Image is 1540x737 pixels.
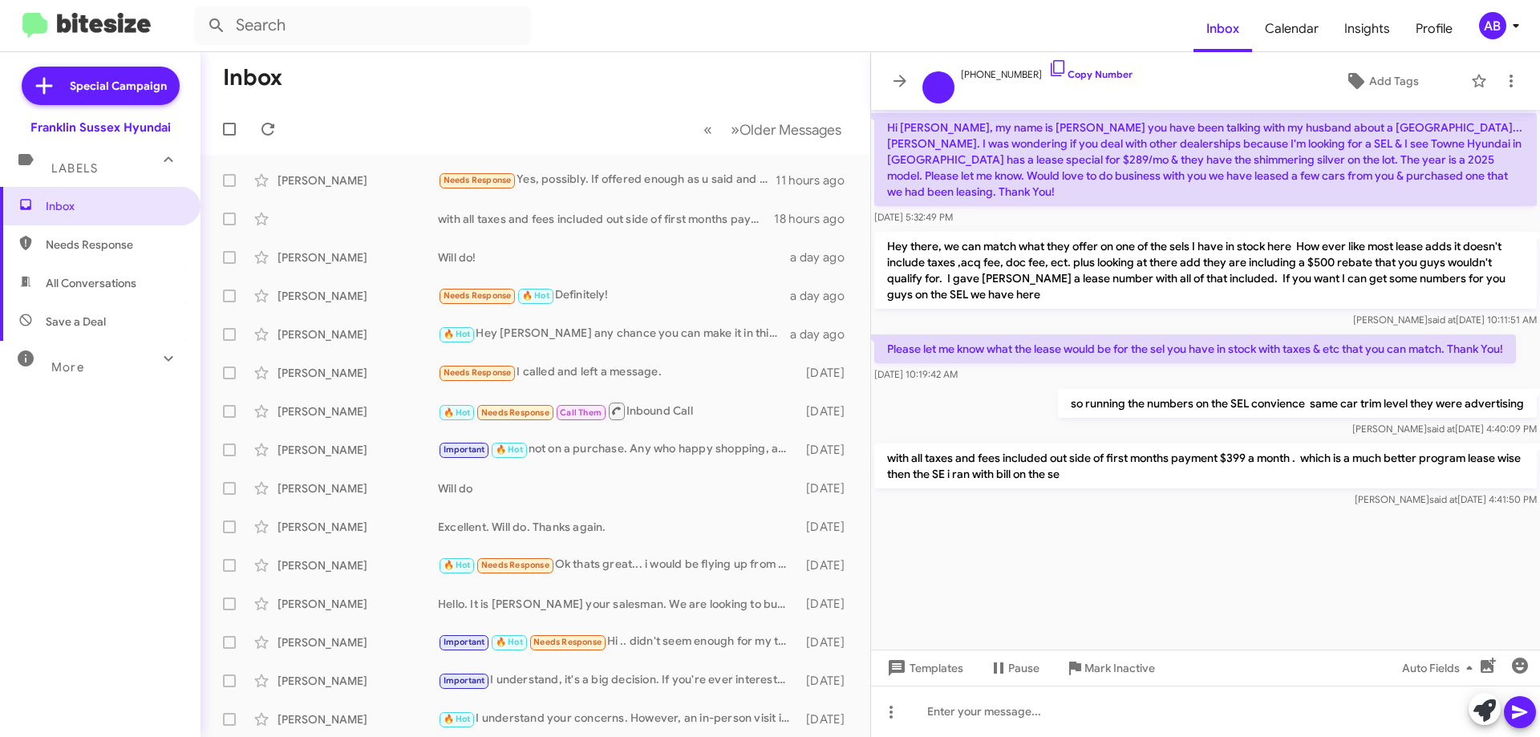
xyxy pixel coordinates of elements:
span: Labels [51,161,98,176]
span: Needs Response [533,637,602,647]
a: Insights [1331,6,1403,52]
div: with all taxes and fees included out side of first months payment $399 a month . which is a much ... [438,211,774,227]
input: Search [194,6,531,45]
div: Definitely! [438,286,790,305]
div: AB [1479,12,1506,39]
div: [PERSON_NAME] [278,288,438,304]
div: [PERSON_NAME] [278,557,438,573]
div: [PERSON_NAME] [278,673,438,689]
div: [PERSON_NAME] [278,365,438,381]
div: [PERSON_NAME] [278,596,438,612]
div: Ok thats great... i would be flying up from [US_STATE] for this so its important that it works ou... [438,556,798,574]
div: Hi .. didn't seem enough for my trade .. honestly another dealer offered me 48490 right off the b... [438,633,798,651]
span: [DATE] 5:32:49 PM [874,211,953,223]
div: a day ago [790,249,857,265]
span: Needs Response [444,367,512,378]
div: [PERSON_NAME] [278,480,438,496]
div: I called and left a message. [438,363,798,382]
span: 🔥 Hot [444,560,471,570]
span: [PERSON_NAME] [DATE] 10:11:51 AM [1353,314,1537,326]
p: so running the numbers on the SEL convience same car trim level they were advertising [1058,389,1537,418]
div: [PERSON_NAME] [278,403,438,419]
div: Hey [PERSON_NAME] any chance you can make it in this week? we have a great assortment of vehicle ... [438,325,790,343]
span: Add Tags [1369,67,1419,95]
span: 🔥 Hot [496,444,523,455]
div: I understand your concerns. However, an in-person visit is essential for an accurate offer. We va... [438,710,798,728]
span: Templates [884,654,963,682]
span: Needs Response [444,290,512,301]
div: [DATE] [798,480,857,496]
button: Add Tags [1299,67,1463,95]
span: Important [444,444,485,455]
span: said at [1429,493,1457,505]
span: Needs Response [481,407,549,418]
h1: Inbox [223,65,282,91]
nav: Page navigation example [695,113,851,146]
div: [DATE] [798,596,857,612]
button: AB [1465,12,1522,39]
a: Special Campaign [22,67,180,105]
span: 🔥 Hot [496,637,523,647]
span: Auto Fields [1402,654,1479,682]
span: Pause [1008,654,1039,682]
span: [DATE] 10:19:42 AM [874,368,958,380]
div: [PERSON_NAME] [278,442,438,458]
div: not on a purchase. Any who happy shopping, any questions feel free to reach out [438,440,798,459]
span: said at [1428,314,1456,326]
span: [PERSON_NAME] [DATE] 4:40:09 PM [1352,423,1537,435]
a: Inbox [1193,6,1252,52]
div: [DATE] [798,442,857,458]
span: Needs Response [481,560,549,570]
p: Please let me know what the lease would be for the sel you have in stock with taxes & etc that yo... [874,334,1516,363]
p: Hey there, we can match what they offer on one of the sels I have in stock here How ever like mos... [874,232,1537,309]
span: Older Messages [740,121,841,139]
span: Needs Response [46,237,182,253]
div: 18 hours ago [774,211,857,227]
button: Pause [976,654,1052,682]
a: Profile [1403,6,1465,52]
div: [DATE] [798,403,857,419]
div: Franklin Sussex Hyundai [30,119,171,136]
span: Important [444,675,485,686]
div: Inbound Call [438,401,798,421]
p: Hi [PERSON_NAME], my name is [PERSON_NAME] you have been talking with my husband about a [GEOGRAP... [874,113,1537,206]
div: [DATE] [798,519,857,535]
button: Templates [871,654,976,682]
div: [DATE] [798,673,857,689]
div: [DATE] [798,365,857,381]
div: Hello. It is [PERSON_NAME] your salesman. We are looking to buy cars, but obv if you want to try ... [438,596,798,612]
div: 11 hours ago [776,172,857,188]
div: [DATE] [798,634,857,650]
div: [PERSON_NAME] [278,326,438,342]
span: Mark Inactive [1084,654,1155,682]
span: All Conversations [46,275,136,291]
div: Excellent. Will do. Thanks again. [438,519,798,535]
span: said at [1427,423,1455,435]
span: Call Them [560,407,602,418]
div: [PERSON_NAME] [278,634,438,650]
button: Mark Inactive [1052,654,1168,682]
button: Auto Fields [1389,654,1492,682]
div: Will do [438,480,798,496]
div: [PERSON_NAME] [278,249,438,265]
span: More [51,360,84,375]
div: [PERSON_NAME] [278,172,438,188]
div: I understand, it's a big decision. If you're ever interested in exploring options for your vehicl... [438,671,798,690]
button: Next [721,113,851,146]
div: Will do! [438,249,790,265]
div: a day ago [790,326,857,342]
span: 🔥 Hot [522,290,549,301]
span: « [703,119,712,140]
span: Save a Deal [46,314,106,330]
span: Inbox [46,198,182,214]
span: 🔥 Hot [444,407,471,418]
a: Calendar [1252,6,1331,52]
p: with all taxes and fees included out side of first months payment $399 a month . which is a much ... [874,443,1537,488]
span: Special Campaign [70,78,167,94]
span: 🔥 Hot [444,714,471,724]
span: » [731,119,740,140]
